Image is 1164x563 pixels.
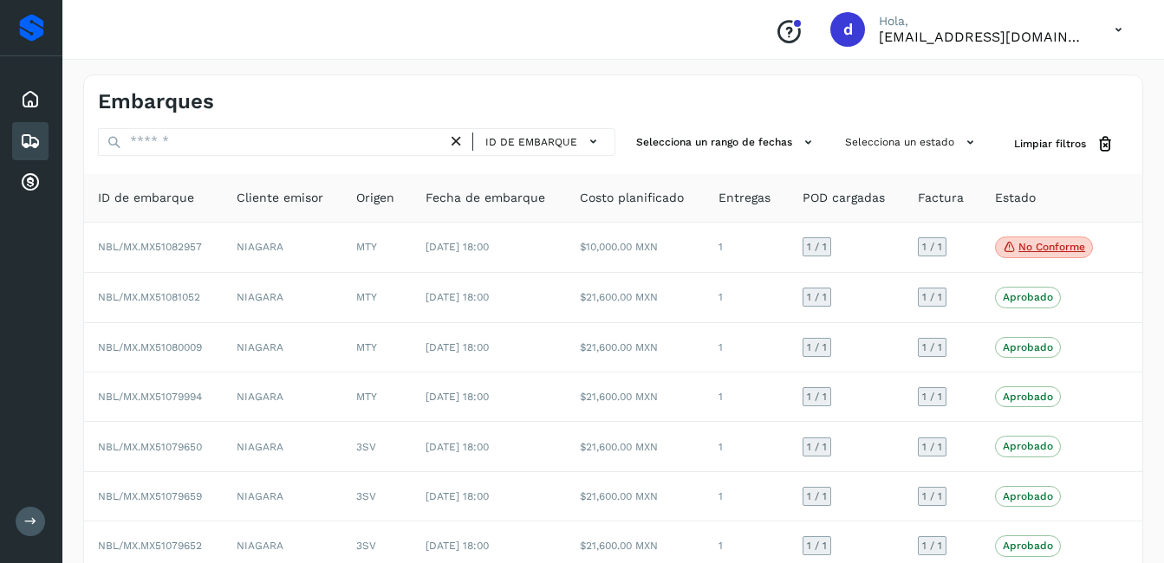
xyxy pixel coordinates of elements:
p: Aprobado [1003,341,1053,353]
button: Selecciona un estado [838,128,986,157]
span: ID de embarque [485,134,577,150]
span: NBL/MX.MX51081052 [98,291,200,303]
td: 1 [705,422,789,471]
h4: Embarques [98,89,214,114]
span: 1 / 1 [922,491,942,502]
span: POD cargadas [803,189,885,207]
td: NIAGARA [223,422,343,471]
span: Estado [995,189,1036,207]
span: NBL/MX.MX51079659 [98,490,202,502]
span: Entregas [719,189,771,207]
p: Hola, [879,14,1087,29]
td: $21,600.00 MXN [566,472,705,521]
div: Cuentas por cobrar [12,164,49,202]
span: 1 / 1 [807,292,827,302]
p: Aprobado [1003,291,1053,303]
td: 1 [705,323,789,372]
span: [DATE] 18:00 [426,441,489,453]
span: 1 / 1 [807,392,827,402]
td: NIAGARA [223,323,343,372]
td: 1 [705,372,789,422]
span: 1 / 1 [807,242,827,252]
td: MTY [342,323,412,372]
td: 1 [705,472,789,521]
td: $10,000.00 MXN [566,223,705,274]
span: NBL/MX.MX51079994 [98,391,202,403]
td: 3SV [342,422,412,471]
span: [DATE] 18:00 [426,391,489,403]
span: NBL/MX.MX51080009 [98,341,202,353]
span: 1 / 1 [922,342,942,353]
p: Aprobado [1003,540,1053,552]
p: Aprobado [1003,440,1053,452]
span: Cliente emisor [237,189,323,207]
span: [DATE] 18:00 [426,490,489,502]
td: 1 [705,223,789,274]
span: ID de embarque [98,189,194,207]
span: 1 / 1 [922,392,942,402]
button: Selecciona un rango de fechas [629,128,824,157]
span: Fecha de embarque [426,189,545,207]
span: [DATE] 18:00 [426,291,489,303]
span: 1 / 1 [807,540,827,551]
span: 1 / 1 [922,242,942,252]
p: Aprobado [1003,490,1053,502]
span: 1 / 1 [922,540,942,551]
p: No conforme [1018,241,1085,253]
span: [DATE] 18:00 [426,241,489,253]
span: [DATE] 18:00 [426,540,489,552]
span: Origen [356,189,394,207]
button: ID de embarque [480,129,608,154]
span: NBL/MX.MX51079652 [98,540,202,552]
span: NBL/MX.MX51082957 [98,241,202,253]
td: 1 [705,273,789,322]
span: 1 / 1 [807,442,827,452]
p: Aprobado [1003,391,1053,403]
td: NIAGARA [223,472,343,521]
span: 1 / 1 [922,442,942,452]
td: 3SV [342,472,412,521]
td: $21,600.00 MXN [566,273,705,322]
td: NIAGARA [223,223,343,274]
button: Limpiar filtros [1000,128,1128,160]
span: NBL/MX.MX51079650 [98,441,202,453]
td: NIAGARA [223,372,343,422]
td: $21,600.00 MXN [566,422,705,471]
span: 1 / 1 [922,292,942,302]
td: MTY [342,372,412,422]
span: Limpiar filtros [1014,136,1086,152]
td: $21,600.00 MXN [566,372,705,422]
div: Inicio [12,81,49,119]
td: $21,600.00 MXN [566,323,705,372]
span: [DATE] 18:00 [426,341,489,353]
td: MTY [342,223,412,274]
td: NIAGARA [223,273,343,322]
span: Factura [918,189,964,207]
div: Embarques [12,122,49,160]
span: 1 / 1 [807,491,827,502]
p: dcordero@grupoterramex.com [879,29,1087,45]
td: MTY [342,273,412,322]
span: 1 / 1 [807,342,827,353]
span: Costo planificado [580,189,684,207]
